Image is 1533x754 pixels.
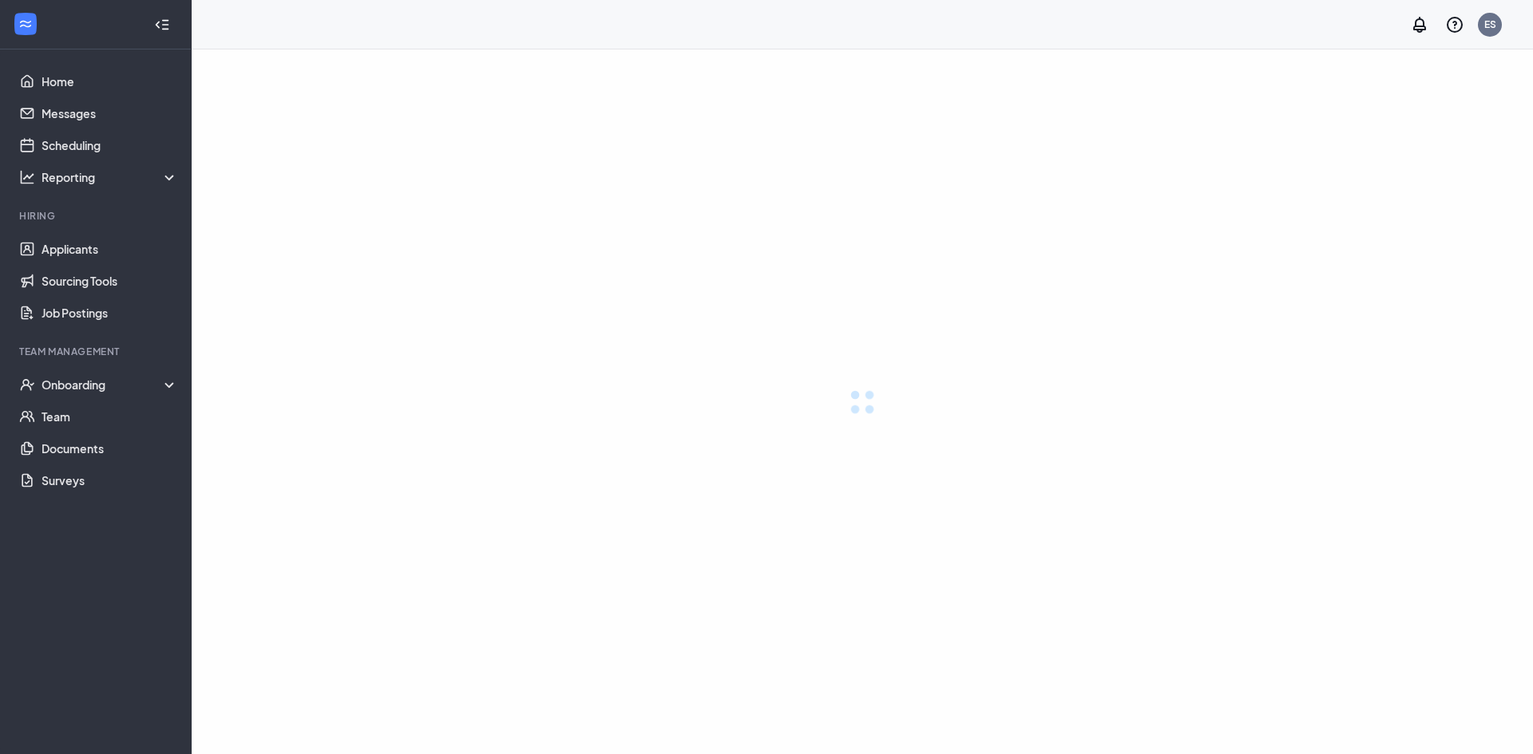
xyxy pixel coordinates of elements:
[42,377,179,393] div: Onboarding
[42,97,178,129] a: Messages
[1445,15,1464,34] svg: QuestionInfo
[42,129,178,161] a: Scheduling
[42,65,178,97] a: Home
[19,377,35,393] svg: UserCheck
[154,17,170,33] svg: Collapse
[19,169,35,185] svg: Analysis
[1410,15,1429,34] svg: Notifications
[19,209,175,223] div: Hiring
[42,297,178,329] a: Job Postings
[42,432,178,464] a: Documents
[1484,18,1496,31] div: ES
[42,169,179,185] div: Reporting
[42,265,178,297] a: Sourcing Tools
[19,345,175,358] div: Team Management
[18,16,34,32] svg: WorkstreamLogo
[42,464,178,496] a: Surveys
[42,401,178,432] a: Team
[42,233,178,265] a: Applicants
